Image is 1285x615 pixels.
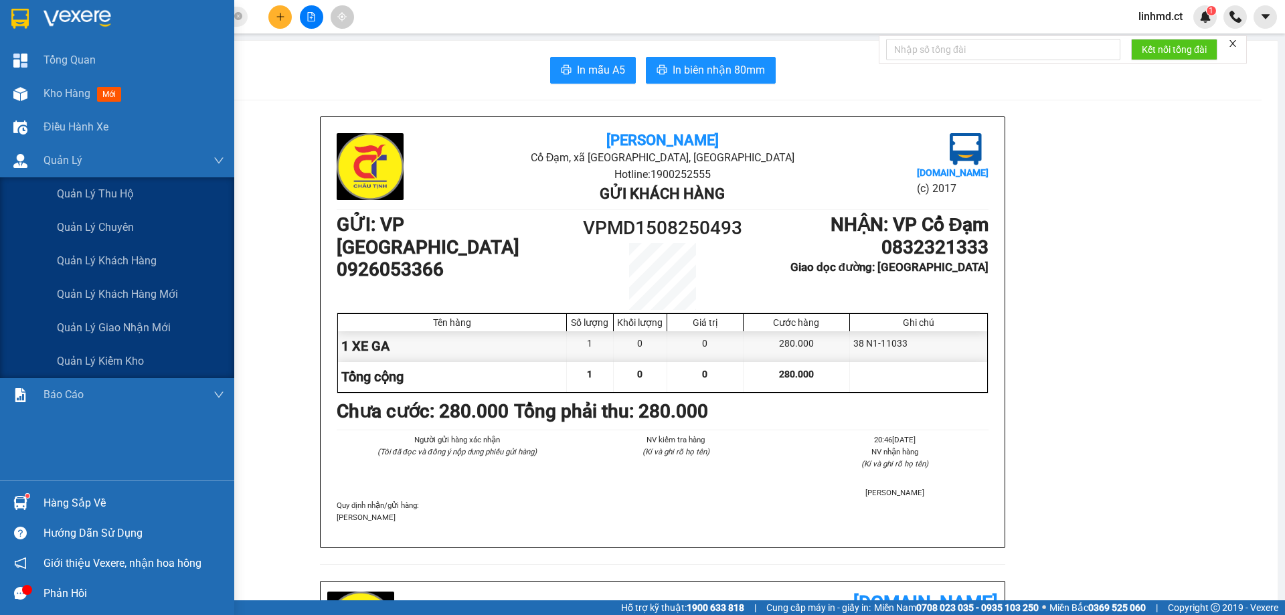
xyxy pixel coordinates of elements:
span: close-circle [234,12,242,20]
button: Kết nối tổng đài [1131,39,1217,60]
button: printerIn mẫu A5 [550,57,636,84]
li: NV nhận hàng [802,446,989,458]
b: Tổng phải thu: 280.000 [514,400,708,422]
div: Phản hồi [44,584,224,604]
li: NV kiểm tra hàng [582,434,769,446]
div: Hàng sắp về [44,493,224,513]
li: Hotline: 1900252555 [445,166,879,183]
span: caret-down [1260,11,1272,23]
span: notification [14,557,27,569]
div: Quy định nhận/gửi hàng : [337,499,989,523]
b: [DOMAIN_NAME] [853,592,998,614]
b: GỬI : VP [GEOGRAPHIC_DATA] [337,213,519,258]
span: Quản lý giao nhận mới [57,319,171,336]
span: Hỗ trợ kỹ thuật: [621,600,744,615]
div: Ghi chú [853,317,984,328]
li: (c) 2017 [917,180,989,197]
span: Báo cáo [44,386,84,403]
img: warehouse-icon [13,87,27,101]
button: printerIn biên nhận 80mm [646,57,776,84]
h1: 0926053366 [337,258,581,281]
span: mới [97,87,121,102]
sup: 1 [25,494,29,498]
span: Quản lý khách hàng mới [57,286,178,302]
li: [PERSON_NAME] [802,487,989,499]
button: caret-down [1254,5,1277,29]
span: 280.000 [779,369,814,379]
span: Quản lý thu hộ [57,185,134,202]
span: question-circle [14,527,27,539]
i: (Kí và ghi rõ họ tên) [642,447,709,456]
img: solution-icon [13,388,27,402]
button: plus [268,5,292,29]
span: close [1228,39,1237,48]
span: Tổng cộng [341,369,404,385]
img: warehouse-icon [13,120,27,135]
span: plus [276,12,285,21]
span: down [213,155,224,166]
span: Quản lý khách hàng [57,252,157,269]
b: Chưa cước : 280.000 [337,400,509,422]
h1: 0832321333 [744,236,989,259]
img: logo.jpg [950,133,982,165]
span: Điều hành xe [44,118,108,135]
span: Cung cấp máy in - giấy in: [766,600,871,615]
span: Quản lý chuyến [57,219,134,236]
div: Khối lượng [617,317,663,328]
img: dashboard-icon [13,54,27,68]
div: 0 [667,331,744,361]
img: logo.jpg [337,133,404,200]
b: Gửi khách hàng [600,185,725,202]
i: (Kí và ghi rõ họ tên) [861,459,928,468]
div: 1 [567,331,614,361]
li: 20:46[DATE] [802,434,989,446]
i: (Tôi đã đọc và đồng ý nộp dung phiếu gửi hàng) [377,447,537,456]
b: [DOMAIN_NAME] [917,167,989,178]
div: Giá trị [671,317,740,328]
h1: VPMD1508250493 [581,213,744,243]
strong: 1900 633 818 [687,602,744,613]
span: Kho hàng [44,87,90,100]
div: 1 XE GA [338,331,567,361]
span: Kết nối tổng đài [1142,42,1207,57]
span: Miền Nam [874,600,1039,615]
div: Cước hàng [747,317,846,328]
span: Quản Lý [44,152,82,169]
div: 0 [614,331,667,361]
span: 1 [1209,6,1213,15]
span: message [14,587,27,600]
strong: 0708 023 035 - 0935 103 250 [916,602,1039,613]
b: NHẬN : VP Cổ Đạm [831,213,989,236]
li: Người gửi hàng xác nhận [363,434,550,446]
span: close-circle [234,11,242,23]
span: file-add [307,12,316,21]
span: down [213,389,224,400]
p: [PERSON_NAME] [337,511,989,523]
span: ⚪️ [1042,605,1046,610]
div: 38 N1-11033 [850,331,987,361]
sup: 1 [1207,6,1216,15]
span: linhmd.ct [1128,8,1193,25]
div: Số lượng [570,317,610,328]
img: logo-vxr [11,9,29,29]
span: 0 [637,369,642,379]
button: aim [331,5,354,29]
span: | [754,600,756,615]
span: In biên nhận 80mm [673,62,765,78]
span: Tổng Quan [44,52,96,68]
span: printer [657,64,667,77]
b: Giao dọc đường: [GEOGRAPHIC_DATA] [790,260,989,274]
span: copyright [1211,603,1220,612]
img: warehouse-icon [13,154,27,168]
span: printer [561,64,572,77]
div: 280.000 [744,331,850,361]
strong: 0369 525 060 [1088,602,1146,613]
input: Nhập số tổng đài [886,39,1120,60]
span: aim [337,12,347,21]
span: Giới thiệu Vexere, nhận hoa hồng [44,555,201,572]
div: Tên hàng [341,317,563,328]
span: Miền Bắc [1049,600,1146,615]
span: Quản lý kiểm kho [57,353,144,369]
span: 1 [587,369,592,379]
span: In mẫu A5 [577,62,625,78]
